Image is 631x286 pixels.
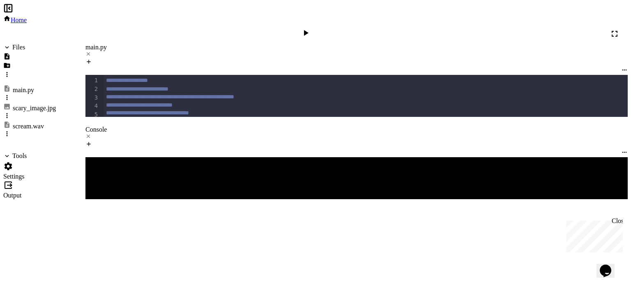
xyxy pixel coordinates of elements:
iframe: chat widget [563,217,623,252]
div: 2 [85,85,99,94]
div: main.py [85,44,628,51]
div: 3 [85,94,99,102]
div: Files [12,44,25,51]
div: Output [3,192,56,199]
div: main.py [13,86,34,94]
div: Console [85,126,628,141]
div: 1 [85,77,99,85]
iframe: chat widget [596,253,623,278]
div: scream.wav [13,123,44,130]
div: 4 [85,102,99,111]
div: Settings [3,173,56,180]
a: Home [3,16,27,23]
div: 5 [85,111,99,119]
div: scary_image.jpg [13,105,56,112]
div: Chat with us now!Close [3,3,57,52]
div: main.py [85,44,628,58]
span: Home [11,16,27,23]
div: Console [85,126,628,133]
div: Tools [12,152,27,160]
